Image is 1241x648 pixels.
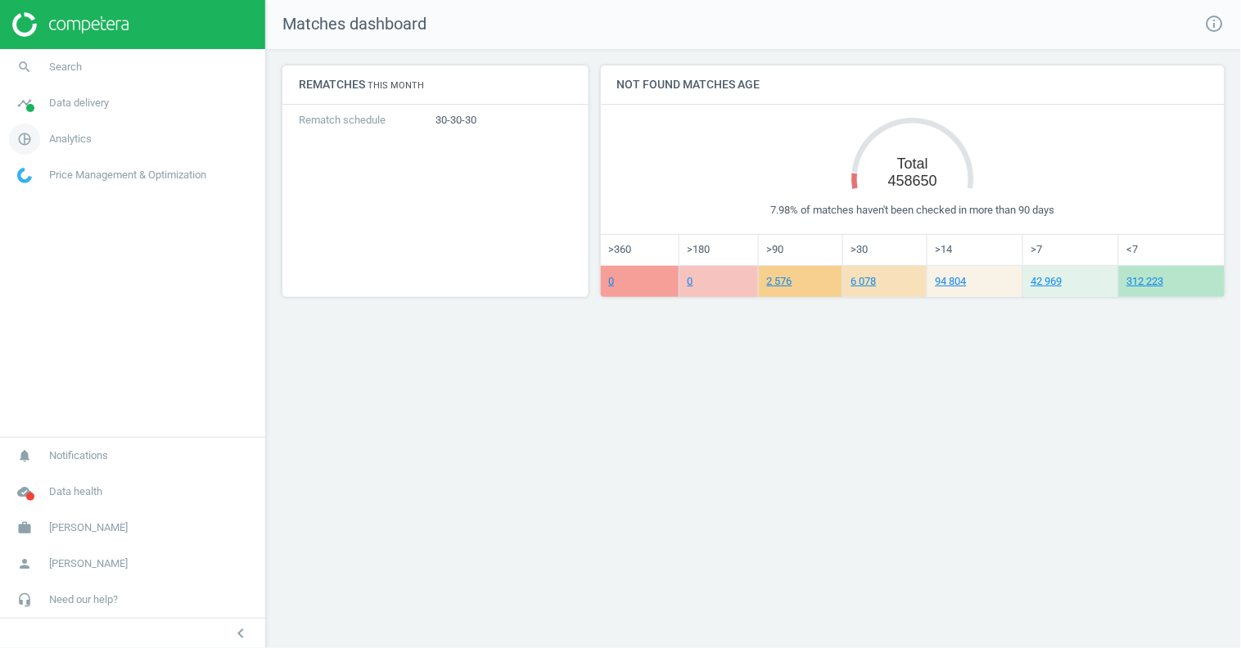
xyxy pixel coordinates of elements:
td: >30 [842,234,927,265]
i: headset_mic [9,584,40,615]
small: This month [368,80,424,91]
img: ajHJNr6hYgQAAAAASUVORK5CYII= [12,12,129,37]
td: >7 [1022,234,1118,265]
a: 0 [688,275,693,287]
tspan: 458650 [888,173,937,189]
span: Need our help? [49,592,118,607]
tspan: Total [897,155,928,172]
span: Search [49,60,82,74]
a: 2 576 [767,275,792,287]
a: info_outline [1205,14,1225,35]
td: >14 [927,234,1022,265]
img: wGWNvw8QSZomAAAAABJRU5ErkJggg== [17,168,32,183]
p: Rematch schedule [299,113,435,128]
p: 30-30-30 [435,113,572,128]
h4: Not found matches age [601,65,777,104]
span: Analytics [49,132,92,146]
h4: Rematches [282,65,440,104]
span: Notifications [49,448,108,463]
td: >360 [601,234,679,265]
a: 6 078 [851,275,877,287]
i: person [9,548,40,579]
td: <7 [1118,234,1225,265]
i: timeline [9,88,40,119]
span: Data delivery [49,96,109,110]
button: chevron_left [220,623,261,644]
a: 94 804 [936,275,967,287]
span: [PERSON_NAME] [49,520,128,535]
a: 42 969 [1031,275,1062,287]
span: [PERSON_NAME] [49,556,128,571]
i: search [9,52,40,83]
span: Price Management & Optimization [49,168,206,182]
i: work [9,512,40,543]
i: cloud_done [9,476,40,507]
div: 7.98% of matches haven't been checked in more than 90 days [617,203,1208,218]
i: chevron_left [231,623,250,643]
a: 312 223 [1126,275,1163,287]
td: >180 [679,234,759,265]
td: >90 [758,234,842,265]
i: notifications [9,440,40,471]
i: info_outline [1205,14,1225,34]
span: Data health [49,484,102,499]
span: Matches dashboard [266,13,426,36]
i: pie_chart_outlined [9,124,40,155]
a: 0 [608,275,614,287]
